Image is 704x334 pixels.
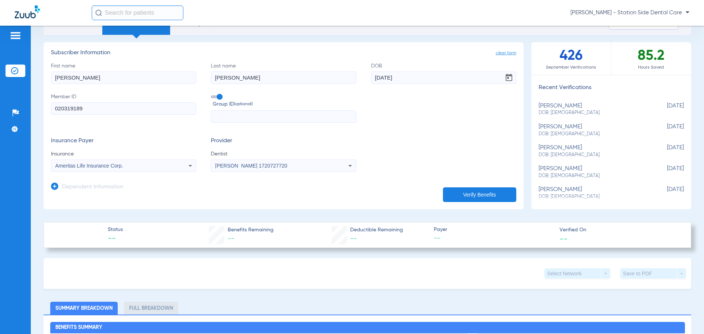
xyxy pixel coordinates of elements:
[647,124,684,137] span: [DATE]
[531,84,691,92] h3: Recent Verifications
[51,102,196,115] input: Member ID
[434,226,553,234] span: Payer
[647,144,684,158] span: [DATE]
[215,163,287,169] span: [PERSON_NAME] 1720727720
[647,103,684,116] span: [DATE]
[434,234,553,243] span: --
[539,103,647,116] div: [PERSON_NAME]
[51,49,516,57] h3: Subscriber Information
[531,64,611,71] span: September Verifications
[350,235,357,242] span: --
[15,5,40,18] img: Zuub Logo
[560,226,679,234] span: Verified On
[92,5,183,20] input: Search for patients
[502,70,516,85] button: Open calendar
[539,194,647,200] span: DOB: [DEMOGRAPHIC_DATA]
[560,235,568,242] span: --
[55,163,123,169] span: Ameritas Life Insurance Corp.
[234,100,253,108] small: (optional)
[62,184,124,191] h3: Dependent Information
[350,226,403,234] span: Deductible Remaining
[213,100,356,108] span: Group ID
[50,322,685,334] h2: Benefits Summary
[496,49,516,57] span: clear form
[51,71,196,84] input: First name
[51,137,196,145] h3: Insurance Payer
[539,173,647,179] span: DOB: [DEMOGRAPHIC_DATA]
[539,186,647,200] div: [PERSON_NAME]
[51,62,196,84] label: First name
[539,165,647,179] div: [PERSON_NAME]
[611,64,691,71] span: Hours Saved
[228,226,274,234] span: Benefits Remaining
[228,235,234,242] span: --
[51,93,196,123] label: Member ID
[611,42,691,75] div: 85.2
[539,144,647,158] div: [PERSON_NAME]
[531,42,611,75] div: 426
[108,234,123,244] span: --
[539,131,647,137] span: DOB: [DEMOGRAPHIC_DATA]
[211,71,356,84] input: Last name
[571,9,689,16] span: [PERSON_NAME] - Station Side Dental Care
[539,110,647,116] span: DOB: [DEMOGRAPHIC_DATA]
[108,226,123,234] span: Status
[647,186,684,200] span: [DATE]
[211,137,356,145] h3: Provider
[371,71,516,84] input: DOBOpen calendar
[647,165,684,179] span: [DATE]
[211,62,356,84] label: Last name
[443,187,516,202] button: Verify Benefits
[124,302,178,315] li: Full Breakdown
[539,124,647,137] div: [PERSON_NAME]
[51,150,196,158] span: Insurance
[50,302,118,315] li: Summary Breakdown
[95,10,102,16] img: Search Icon
[10,31,21,40] img: hamburger-icon
[211,150,356,158] span: Dentist
[539,152,647,158] span: DOB: [DEMOGRAPHIC_DATA]
[371,62,516,84] label: DOB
